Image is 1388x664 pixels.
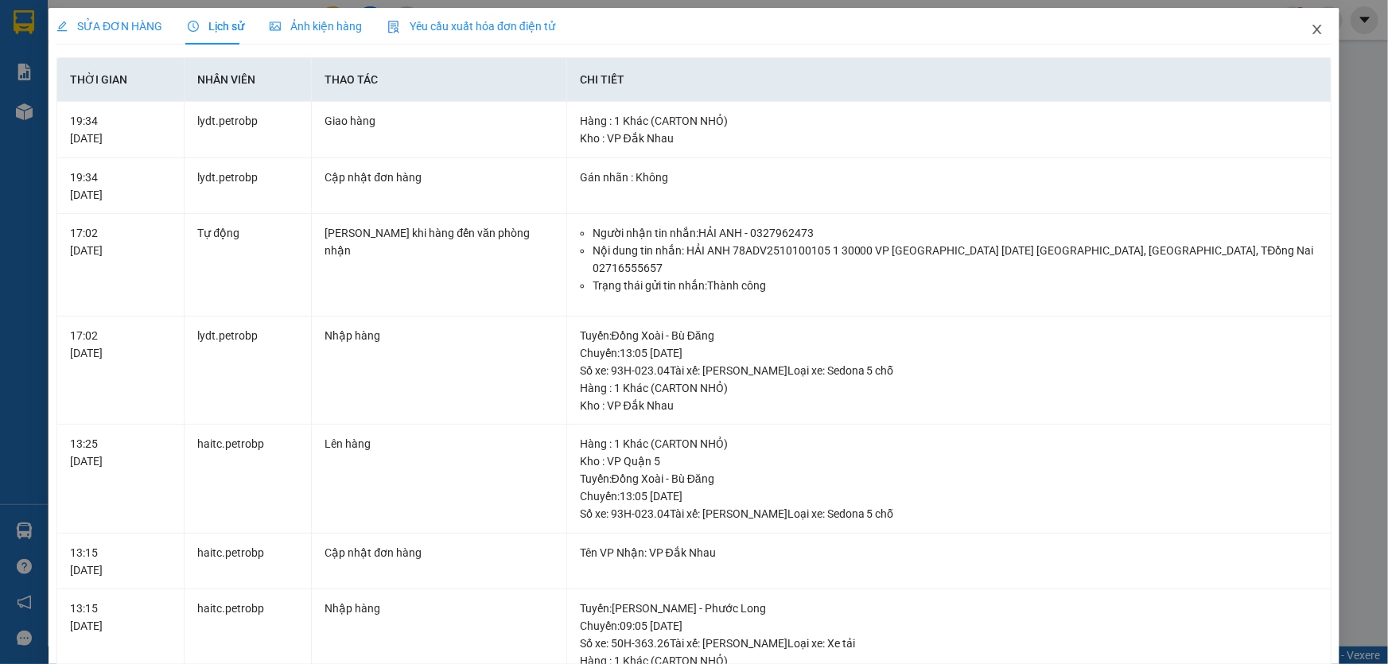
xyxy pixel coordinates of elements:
[387,20,555,33] span: Yêu cầu xuất hóa đơn điện tử
[312,58,566,102] th: Thao tác
[185,534,312,590] td: haitc.petrobp
[580,470,1318,522] div: Tuyến : Đồng Xoài - Bù Đăng Chuyến: 13:05 [DATE] Số xe: 93H-023.04 Tài xế: [PERSON_NAME] Loại xe:...
[185,425,312,534] td: haitc.petrobp
[567,58,1332,102] th: Chi tiết
[70,327,171,362] div: 17:02 [DATE]
[70,600,171,635] div: 13:15 [DATE]
[593,277,1318,294] li: Trạng thái gửi tin nhắn: Thành công
[185,158,312,215] td: lydt.petrobp
[580,397,1318,414] div: Kho : VP Đắk Nhau
[580,435,1318,452] div: Hàng : 1 Khác (CARTON NHỎ)
[70,112,171,147] div: 19:34 [DATE]
[70,544,171,579] div: 13:15 [DATE]
[325,112,553,130] div: Giao hàng
[325,327,553,344] div: Nhập hàng
[188,20,244,33] span: Lịch sử
[270,20,362,33] span: Ảnh kiện hàng
[580,452,1318,470] div: Kho : VP Quận 5
[70,169,171,204] div: 19:34 [DATE]
[188,21,199,32] span: clock-circle
[325,435,553,452] div: Lên hàng
[1311,23,1324,36] span: close
[185,316,312,425] td: lydt.petrobp
[580,112,1318,130] div: Hàng : 1 Khác (CARTON NHỎ)
[387,21,400,33] img: icon
[1295,8,1339,52] button: Close
[325,544,553,561] div: Cập nhật đơn hàng
[580,130,1318,147] div: Kho : VP Đắk Nhau
[70,224,171,259] div: 17:02 [DATE]
[580,327,1318,379] div: Tuyến : Đồng Xoài - Bù Đăng Chuyến: 13:05 [DATE] Số xe: 93H-023.04 Tài xế: [PERSON_NAME] Loại xe:...
[56,21,68,32] span: edit
[580,600,1318,652] div: Tuyến : [PERSON_NAME] - Phước Long Chuyến: 09:05 [DATE] Số xe: 50H-363.26 Tài xế: [PERSON_NAME] ...
[580,379,1318,397] div: Hàng : 1 Khác (CARTON NHỎ)
[593,242,1318,277] li: Nội dung tin nhắn: HẢI ANH 78ADV2510100105 1 30000 VP [GEOGRAPHIC_DATA] [DATE] [GEOGRAPHIC_DATA],...
[593,224,1318,242] li: Người nhận tin nhắn: HẢI ANH - 0327962473
[185,102,312,158] td: lydt.petrobp
[57,58,185,102] th: Thời gian
[70,435,171,470] div: 13:25 [DATE]
[580,544,1318,561] div: Tên VP Nhận: VP Đắk Nhau
[325,169,553,186] div: Cập nhật đơn hàng
[325,224,553,259] div: [PERSON_NAME] khi hàng đến văn phòng nhận
[580,169,1318,186] div: Gán nhãn : Không
[270,21,281,32] span: picture
[185,214,312,316] td: Tự động
[56,20,162,33] span: SỬA ĐƠN HÀNG
[325,600,553,617] div: Nhập hàng
[185,58,312,102] th: Nhân viên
